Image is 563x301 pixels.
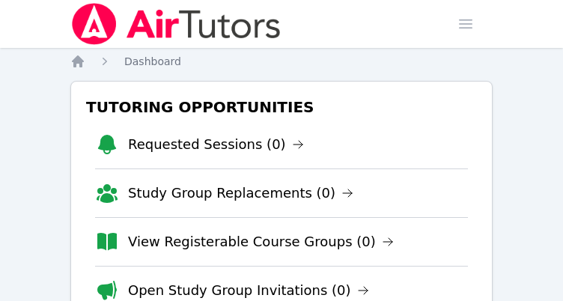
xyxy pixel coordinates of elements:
[128,231,394,252] a: View Registerable Course Groups (0)
[70,3,282,45] img: Air Tutors
[83,94,480,121] h3: Tutoring Opportunities
[128,280,369,301] a: Open Study Group Invitations (0)
[70,54,493,69] nav: Breadcrumb
[128,183,353,204] a: Study Group Replacements (0)
[124,54,181,69] a: Dashboard
[128,134,304,155] a: Requested Sessions (0)
[124,55,181,67] span: Dashboard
